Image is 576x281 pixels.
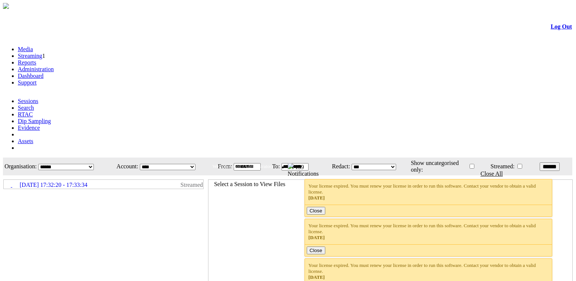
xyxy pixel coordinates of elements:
[309,235,325,240] span: [DATE]
[4,180,203,188] a: [DATE] 17:32:20 - 17:33:34
[18,46,33,52] a: Media
[307,247,325,254] button: Close
[18,98,38,104] a: Sessions
[288,163,294,169] img: bell25.png
[309,195,325,201] span: [DATE]
[213,163,273,169] span: Welcome, Aqil (Administrator)
[20,182,88,188] span: [DATE] 17:32:20 - 17:33:34
[4,158,37,175] td: Organisation:
[18,79,37,86] a: Support
[18,59,36,66] a: Reports
[42,53,45,59] span: 1
[309,183,549,201] div: Your license expired. You must renew your license in order to run this software. Contact your ven...
[110,158,139,175] td: Account:
[309,223,549,241] div: Your license expired. You must renew your license in order to run this software. Contact your ven...
[181,182,203,188] span: Streamed
[551,23,572,30] a: Log Out
[18,53,42,59] a: Streaming
[307,207,325,215] button: Close
[481,171,503,177] a: Close All
[18,125,40,131] a: Evidence
[18,138,33,144] a: Assets
[18,73,43,79] a: Dashboard
[288,171,557,177] div: Notifications
[309,262,549,280] div: Your license expired. You must renew your license in order to run this software. Contact your ven...
[18,105,34,111] a: Search
[309,274,325,280] span: [DATE]
[18,111,33,118] a: RTAC
[18,66,54,72] a: Administration
[3,3,9,9] img: arrow-3.png
[295,164,304,170] span: 139
[18,118,51,124] a: Dip Sampling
